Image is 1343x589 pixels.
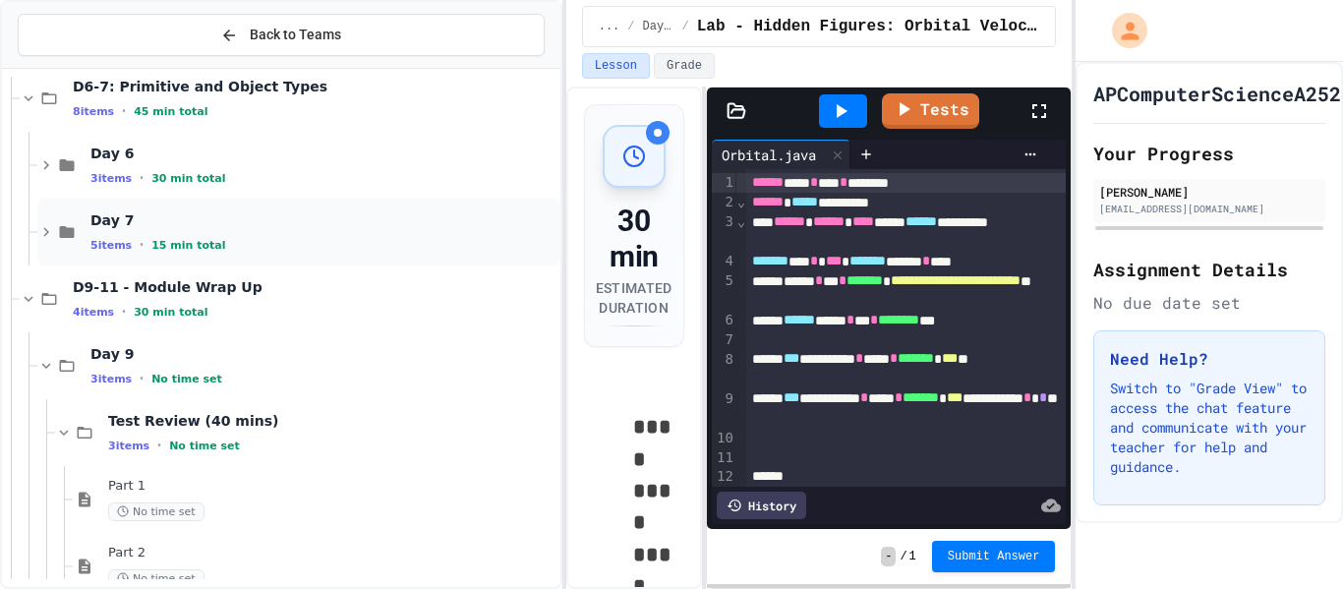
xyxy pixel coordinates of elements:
span: No time set [108,569,204,588]
span: • [140,371,144,386]
div: Estimated Duration [596,278,672,318]
div: 4 [712,252,736,271]
div: 30 min [596,204,672,274]
span: • [140,170,144,186]
span: Lab - Hidden Figures: Orbital Velocity Calculator [697,15,1040,38]
span: • [122,304,126,320]
div: 8 [712,350,736,389]
div: [EMAIL_ADDRESS][DOMAIN_NAME] [1099,202,1319,216]
div: 1 [712,173,736,193]
iframe: chat widget [1260,510,1323,569]
div: 7 [712,330,736,350]
span: - [881,547,896,566]
span: 30 min total [151,172,225,185]
span: / [900,549,906,564]
p: Switch to "Grade View" to access the chat feature and communicate with your teacher for help and ... [1110,379,1309,477]
span: 5 items [90,239,132,252]
div: No due date set [1093,291,1325,315]
div: 11 [712,448,736,468]
div: [PERSON_NAME] [1099,183,1319,201]
span: Day 10 [643,19,674,34]
span: / [627,19,634,34]
span: 8 items [73,105,114,118]
span: • [122,103,126,119]
h2: Your Progress [1093,140,1325,167]
span: D6-7: Primitive and Object Types [73,78,556,95]
span: • [157,438,161,453]
span: 45 min total [134,105,207,118]
h2: Assignment Details [1093,256,1325,283]
span: Back to Teams [250,25,341,45]
div: 5 [712,271,736,311]
span: D9-11 - Module Wrap Up [73,278,556,296]
span: No time set [108,502,204,521]
span: 4 items [73,306,114,319]
span: ... [599,19,620,34]
div: 9 [712,389,736,429]
div: Orbital.java [712,140,850,169]
span: No time set [169,440,240,452]
button: Back to Teams [18,14,545,56]
a: Tests [882,93,979,129]
div: 12 [712,467,736,487]
button: Submit Answer [932,541,1056,572]
span: Part 1 [108,478,556,495]
iframe: chat widget [1180,425,1323,508]
span: Day 6 [90,145,556,162]
span: / [682,19,689,34]
div: 6 [712,311,736,330]
span: • [140,237,144,253]
span: Submit Answer [948,549,1040,564]
span: No time set [151,373,222,385]
span: Fold line [735,194,745,209]
span: 30 min total [134,306,207,319]
button: Grade [654,53,715,79]
span: Fold line [735,213,745,229]
span: 3 items [90,172,132,185]
h3: Need Help? [1110,347,1309,371]
div: 2 [712,193,736,212]
span: 1 [909,549,916,564]
span: Day 7 [90,211,556,229]
span: 15 min total [151,239,225,252]
span: Test Review (40 mins) [108,412,556,430]
div: My Account [1091,8,1152,53]
div: 10 [712,429,736,448]
div: History [717,492,806,519]
span: Day 9 [90,345,556,363]
span: 3 items [90,373,132,385]
span: Part 2 [108,545,556,561]
span: 3 items [108,440,149,452]
button: Lesson [582,53,650,79]
div: Orbital.java [712,145,826,165]
div: 3 [712,212,736,252]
